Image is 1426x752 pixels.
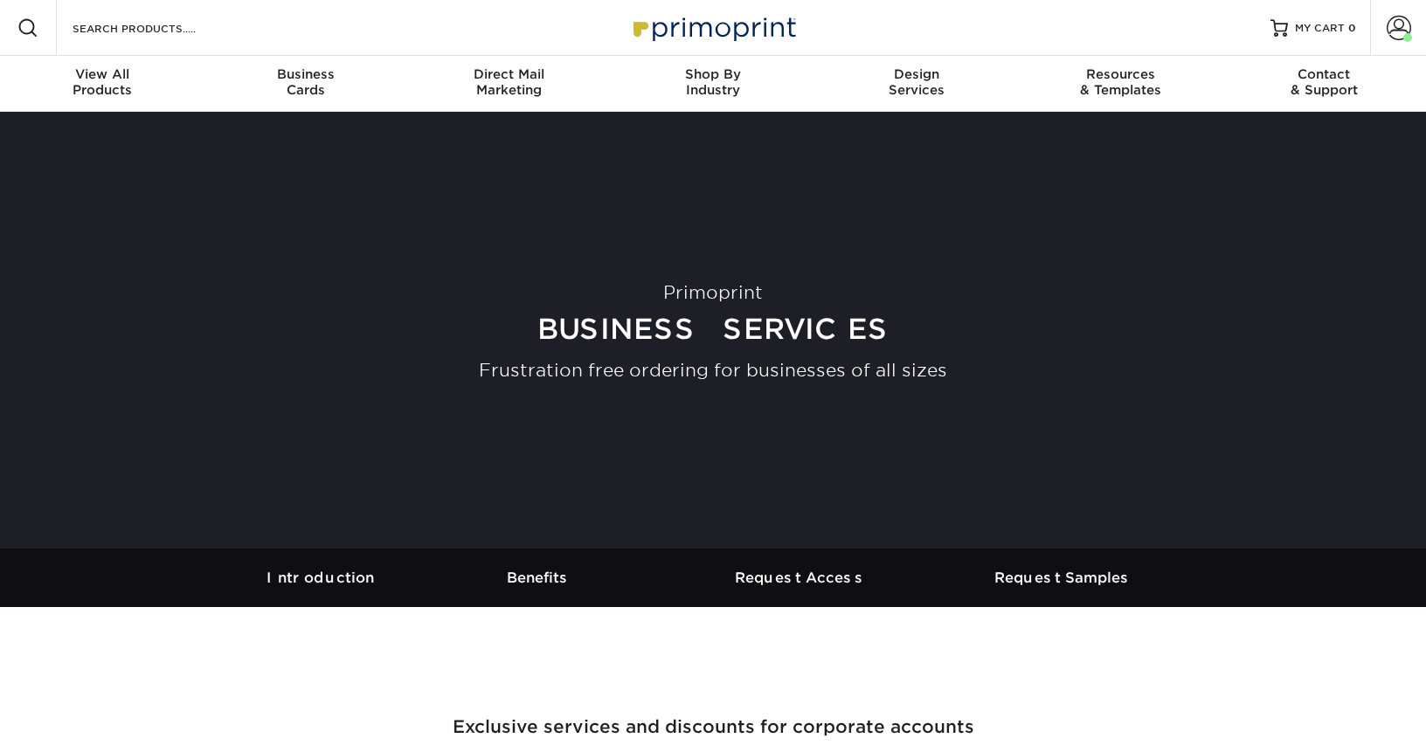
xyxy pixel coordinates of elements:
[407,548,669,607] a: Benefits
[204,66,407,82] span: Business
[626,9,800,46] img: Primoprint
[611,56,814,112] a: Shop ByIndustry
[407,66,611,82] span: Direct Mail
[1348,22,1356,34] span: 0
[1295,21,1345,36] span: MY CART
[1019,66,1222,82] span: Resources
[931,569,1194,586] h3: Request Samples
[611,66,814,98] div: Industry
[407,56,611,112] a: Direct MailMarketing
[204,66,407,98] div: Cards
[611,66,814,82] span: Shop By
[196,360,1230,381] h2: Frustration free ordering for businesses of all sizes
[196,313,1230,346] h1: Business Services
[1222,66,1426,98] div: & Support
[71,17,241,38] input: SEARCH PRODUCTS.....
[1019,66,1222,98] div: & Templates
[1222,66,1426,82] span: Contact
[204,56,407,112] a: BusinessCards
[1222,56,1426,112] a: Contact& Support
[407,569,669,586] h3: Benefits
[232,569,407,586] h3: Introduction
[232,548,407,607] a: Introduction
[669,569,931,586] h3: Request Access
[1019,56,1222,112] a: Resources& Templates
[931,548,1194,607] a: Request Samples
[815,66,1019,98] div: Services
[815,56,1019,112] a: DesignServices
[669,548,931,607] a: Request Access
[407,66,611,98] div: Marketing
[196,279,1230,306] div: Primoprint
[815,66,1019,82] span: Design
